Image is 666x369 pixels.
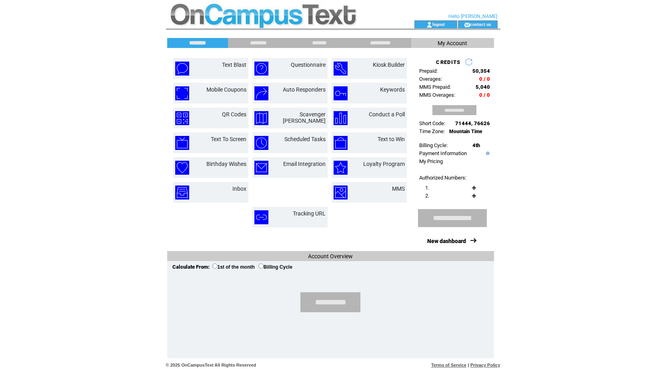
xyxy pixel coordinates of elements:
img: conduct-a-poll.png [334,111,348,125]
a: Text Blast [222,62,246,68]
a: My Pricing [419,158,443,164]
a: Scavenger [PERSON_NAME] [283,111,326,124]
span: 71444, 76626 [455,120,490,126]
img: scavenger-hunt.png [254,111,268,125]
label: 1st of the month [212,264,255,270]
span: CREDITS [436,59,460,65]
span: Prepaid: [419,68,438,74]
a: Kiosk Builder [373,62,405,68]
a: Text To Screen [211,136,246,142]
img: email-integration.png [254,161,268,175]
img: questionnaire.png [254,62,268,76]
a: Birthday Wishes [206,161,246,167]
img: loyalty-program.png [334,161,348,175]
span: MMS Prepaid: [419,84,451,90]
img: qr-codes.png [175,111,189,125]
a: New dashboard [427,238,466,244]
img: scheduled-tasks.png [254,136,268,150]
span: 1. [425,185,429,191]
img: tracking-url.png [254,210,268,224]
a: Privacy Policy [470,363,500,367]
a: contact us [470,22,491,27]
input: 1st of the month [212,263,218,269]
a: Email Integration [283,161,326,167]
a: Loyalty Program [363,161,405,167]
span: Time Zone: [419,128,445,134]
img: keywords.png [334,86,348,100]
span: | [468,363,469,367]
span: 50,354 [472,68,490,74]
a: Scheduled Tasks [284,136,326,142]
span: Account Overview [308,253,353,259]
a: MMS [392,185,405,192]
img: contact_us_icon.gif [464,22,470,28]
span: Calculate From: [172,264,210,270]
span: Overages: [419,76,442,82]
span: Authorized Numbers: [419,175,466,181]
img: auto-responders.png [254,86,268,100]
img: text-to-screen.png [175,136,189,150]
span: 0 / 0 [479,92,490,98]
img: mobile-coupons.png [175,86,189,100]
img: kiosk-builder.png [334,62,348,76]
span: Hello [PERSON_NAME] [448,14,497,19]
img: text-blast.png [175,62,189,76]
span: MMS Overages: [419,92,455,98]
span: Mountain Time [449,129,482,134]
a: Text to Win [378,136,405,142]
a: logout [432,22,445,27]
a: Inbox [232,185,246,192]
span: Billing Cycle: [419,142,448,148]
img: help.gif [484,152,490,155]
span: 2. [425,193,429,199]
a: Tracking URL [293,210,326,217]
input: Billing Cycle [258,263,264,269]
img: inbox.png [175,185,189,199]
a: Mobile Coupons [206,86,246,93]
img: mms.png [334,185,348,199]
span: My Account [438,40,467,46]
a: Payment Information [419,150,467,156]
label: Billing Cycle [258,264,292,270]
a: Questionnaire [291,62,326,68]
span: 0 / 0 [479,76,490,82]
a: Auto Responders [283,86,326,93]
span: 5,040 [476,84,490,90]
span: Short Code: [419,120,445,126]
img: text-to-win.png [334,136,348,150]
img: account_icon.gif [426,22,432,28]
a: Terms of Service [431,363,466,367]
span: 4th [472,142,480,148]
a: Conduct a Poll [369,111,405,118]
span: © 2025 OnCampusText All Rights Reserved [166,363,256,367]
img: birthday-wishes.png [175,161,189,175]
a: QR Codes [222,111,246,118]
a: Keywords [380,86,405,93]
